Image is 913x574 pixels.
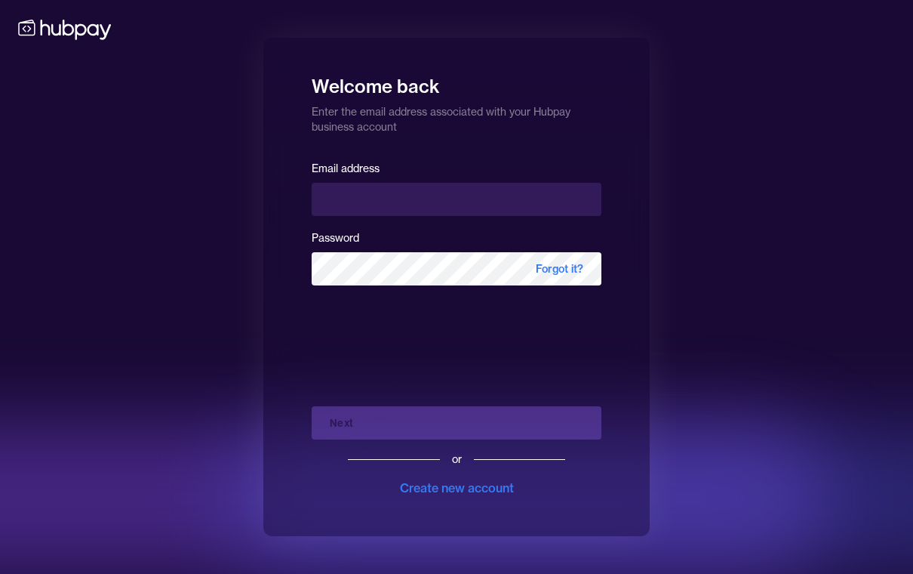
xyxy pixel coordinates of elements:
div: or [452,452,462,467]
label: Email address [312,162,380,175]
h1: Welcome back [312,65,601,98]
span: Forgot it? [518,252,601,285]
div: Create new account [400,479,514,497]
p: Enter the email address associated with your Hubpay business account [312,98,601,134]
label: Password [312,231,359,245]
